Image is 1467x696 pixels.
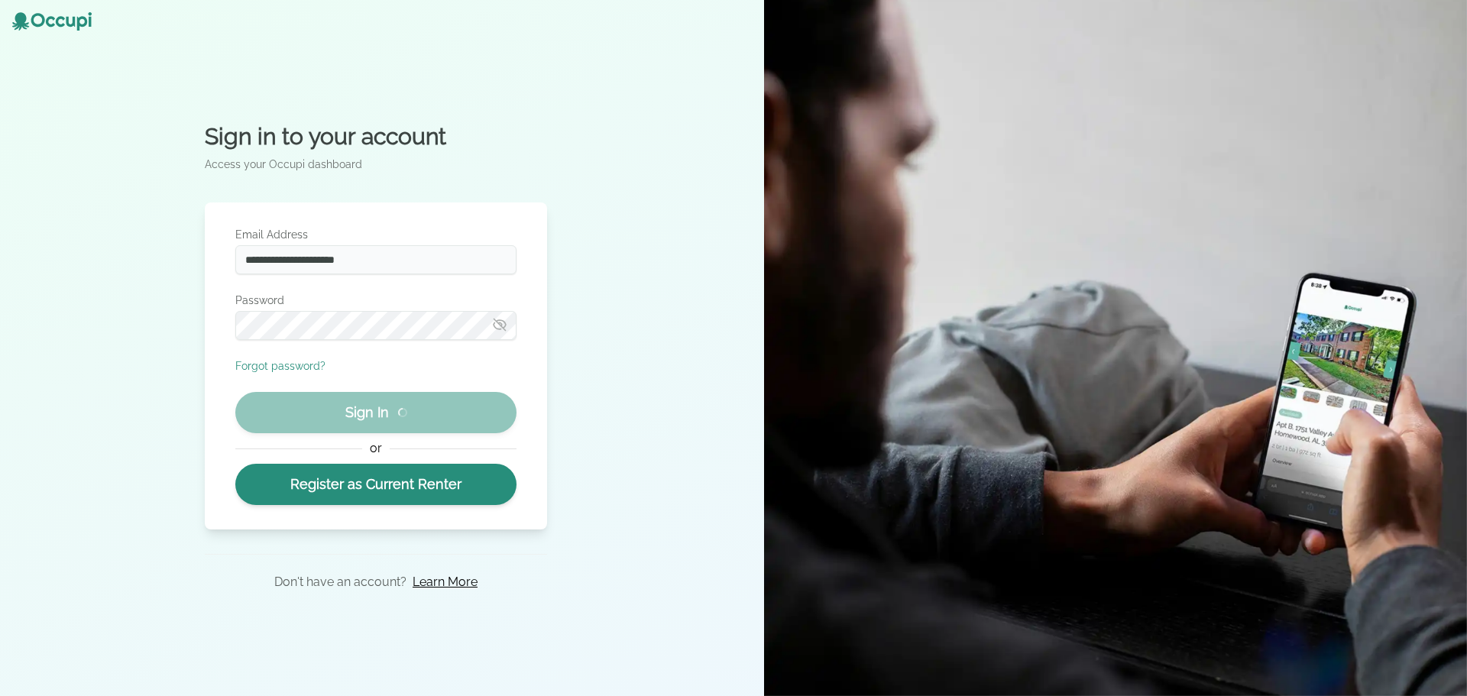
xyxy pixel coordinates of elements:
label: Password [235,293,517,308]
a: Register as Current Renter [235,464,517,505]
h2: Sign in to your account [205,123,547,151]
label: Email Address [235,227,517,242]
span: or [362,439,389,458]
p: Don't have an account? [274,573,406,591]
p: Access your Occupi dashboard [205,157,547,172]
button: Forgot password? [235,358,325,374]
a: Learn More [413,573,478,591]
